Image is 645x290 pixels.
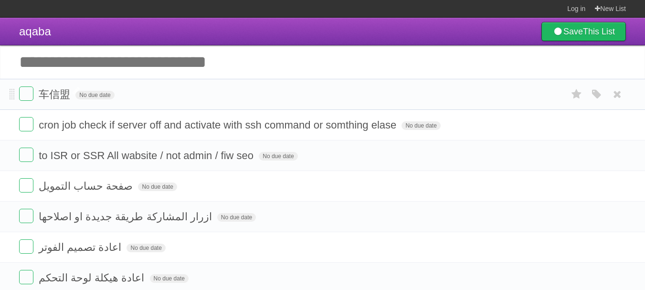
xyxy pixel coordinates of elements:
[75,91,114,99] span: No due date
[19,25,51,38] span: aqaba
[19,239,33,254] label: Done
[39,119,399,131] span: cron job check if server off and activate with ssh command or somthing elase
[150,274,189,283] span: No due date
[39,88,73,100] span: 车信盟
[39,272,147,284] span: اعادة هيكلة لوحة التحكم
[568,86,586,102] label: Star task
[19,209,33,223] label: Done
[259,152,297,161] span: No due date
[39,211,214,223] span: ازرار المشاركة طريقة جديدة او اصلاحها
[39,241,124,253] span: اعادة تصميم الفوتر
[402,121,440,130] span: No due date
[127,244,165,252] span: No due date
[138,183,177,191] span: No due date
[541,22,626,41] a: SaveThis List
[19,148,33,162] label: Done
[19,86,33,101] label: Done
[19,270,33,284] label: Done
[217,213,256,222] span: No due date
[19,117,33,131] label: Done
[39,150,256,161] span: to ISR or SSR All wabsite / not admin / fiw seo
[583,27,615,36] b: This List
[19,178,33,193] label: Done
[39,180,135,192] span: صفحة حساب التمويل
